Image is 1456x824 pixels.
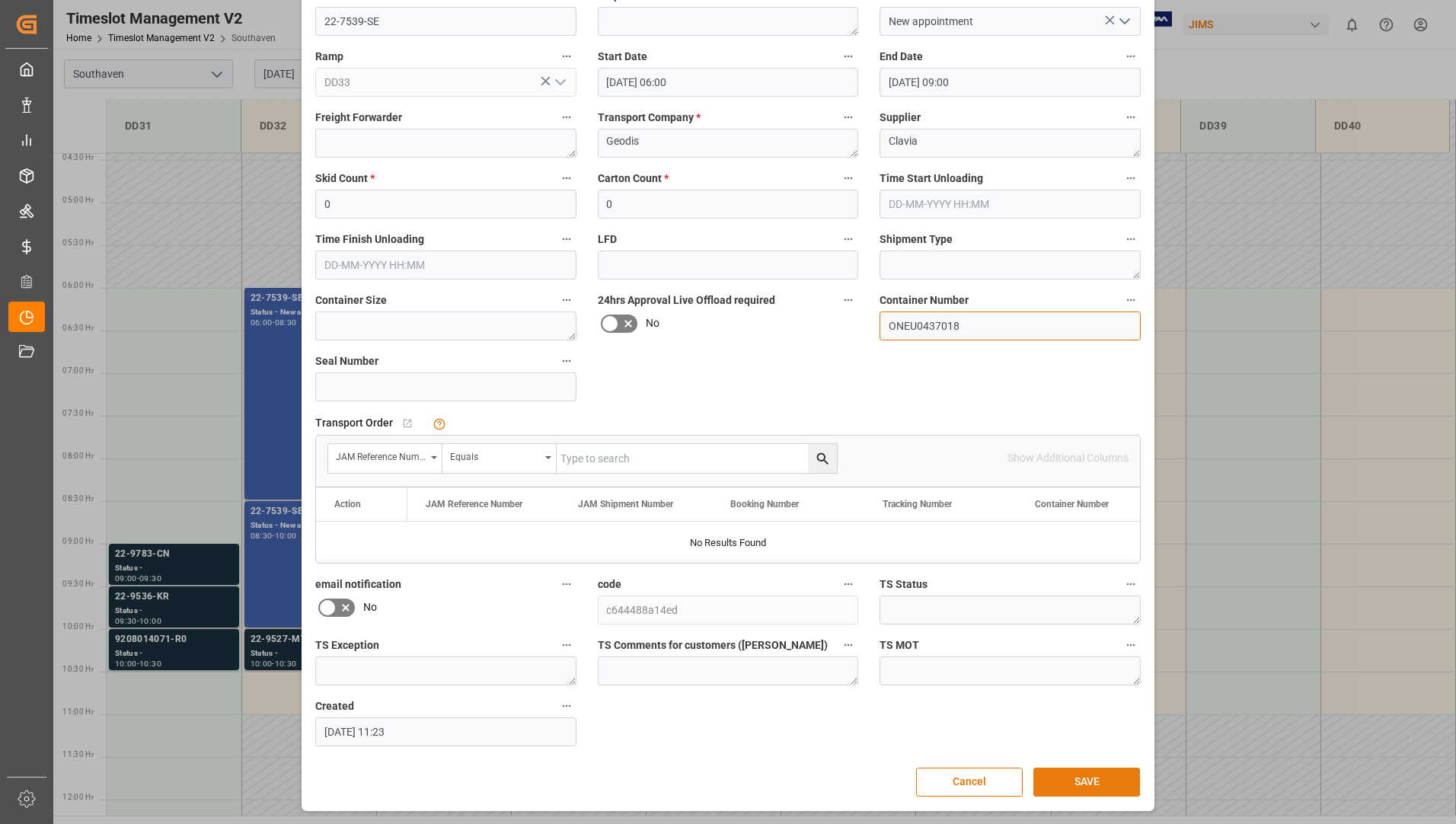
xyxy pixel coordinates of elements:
span: code [598,576,621,592]
span: Shipment Type [880,232,953,248]
button: open menu [548,71,570,94]
button: Time Finish Unloading [557,229,576,249]
button: open menu [442,444,557,473]
span: Freight Forwarder [315,110,402,126]
span: TS Comments for customers ([PERSON_NAME]) [598,637,828,653]
button: Freight Forwarder [557,107,576,127]
span: Supplier [880,110,921,126]
button: Ramp [557,46,576,66]
button: TS Comments for customers ([PERSON_NAME]) [838,635,858,655]
button: code [838,574,858,594]
span: Ramp [315,49,343,65]
span: TS Status [880,576,928,592]
button: SAVE [1033,768,1140,797]
button: Time Start Unloading [1121,168,1141,188]
button: Container Number [1121,290,1141,310]
button: LFD [838,229,858,249]
span: Transport Order [315,415,393,431]
span: Time Finish Unloading [315,232,424,248]
button: End Date [1121,46,1141,66]
span: Seal Number [315,353,378,369]
button: TS Exception [557,635,576,655]
input: DD-MM-YYYY HH:MM [598,68,859,97]
textarea: Clavia [880,129,1141,158]
span: JAM Reference Number [426,499,522,509]
span: Start Date [598,49,647,65]
button: Skid Count * [557,168,576,188]
span: Container Number [1035,499,1109,509]
span: Time Start Unloading [880,171,983,187]
span: Skid Count [315,171,375,187]
button: Cancel [916,768,1023,797]
textarea: Geodis [598,129,859,158]
span: TS Exception [315,637,379,653]
input: DD-MM-YYYY HH:MM [315,717,576,746]
div: Action [334,499,361,509]
span: TS MOT [880,637,919,653]
span: Container Size [315,292,387,308]
input: DD-MM-YYYY HH:MM [315,251,576,279]
button: search button [808,444,837,473]
button: open menu [1112,10,1135,34]
button: email notification [557,574,576,594]
button: Container Size [557,290,576,310]
span: Container Number [880,292,969,308]
span: email notification [315,576,401,592]
span: No [363,599,377,615]
span: Booking Number [730,499,799,509]
input: DD-MM-YYYY HH:MM [880,68,1141,97]
input: Type to search [557,444,837,473]
span: 24hrs Approval Live Offload required [598,292,775,308]
span: JAM Shipment Number [578,499,673,509]
div: Equals [450,446,540,464]
span: Transport Company [598,110,701,126]
span: Carton Count [598,171,669,187]
button: Supplier [1121,107,1141,127]
button: Created [557,696,576,716]
button: Start Date [838,46,858,66]
span: End Date [880,49,923,65]
input: DD-MM-YYYY HH:MM [880,190,1141,219]
button: Seal Number [557,351,576,371]
span: Tracking Number [883,499,952,509]
button: Shipment Type [1121,229,1141,249]
button: Carton Count * [838,168,858,188]
span: LFD [598,232,617,248]
button: TS MOT [1121,635,1141,655]
button: Transport Company * [838,107,858,127]
button: 24hrs Approval Live Offload required [838,290,858,310]
button: TS Status [1121,574,1141,594]
input: Type to search/select [880,7,1141,36]
input: Type to search/select [315,68,576,97]
button: open menu [328,444,442,473]
div: JAM Reference Number [336,446,426,464]
span: No [646,315,659,331]
span: Created [315,698,354,714]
